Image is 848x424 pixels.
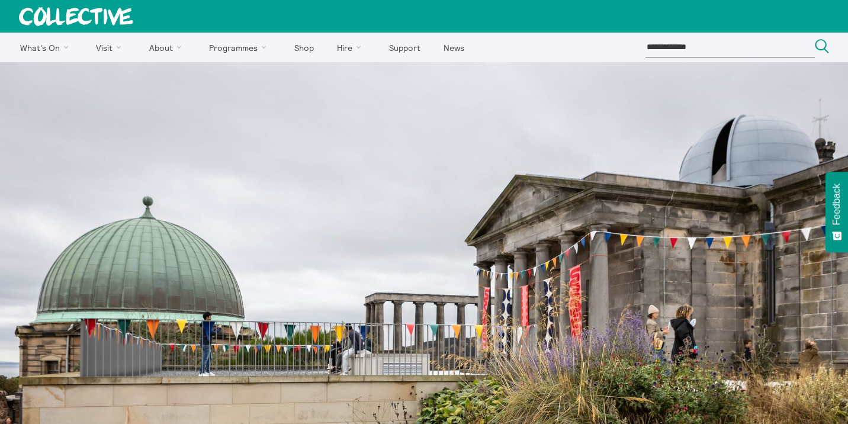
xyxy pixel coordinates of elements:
[327,33,377,62] a: Hire
[199,33,282,62] a: Programmes
[284,33,324,62] a: Shop
[86,33,137,62] a: Visit
[433,33,474,62] a: News
[831,184,842,225] span: Feedback
[378,33,431,62] a: Support
[139,33,197,62] a: About
[9,33,83,62] a: What's On
[825,172,848,252] button: Feedback - Show survey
